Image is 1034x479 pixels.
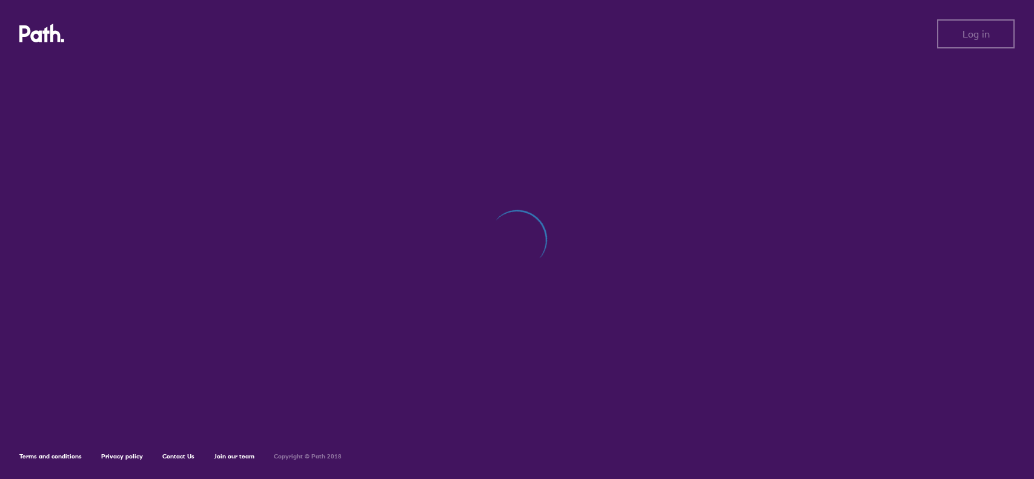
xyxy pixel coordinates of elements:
h6: Copyright © Path 2018 [274,453,342,460]
span: Log in [963,28,990,39]
a: Privacy policy [101,452,143,460]
a: Join our team [214,452,254,460]
button: Log in [937,19,1015,48]
a: Contact Us [162,452,194,460]
a: Terms and conditions [19,452,82,460]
